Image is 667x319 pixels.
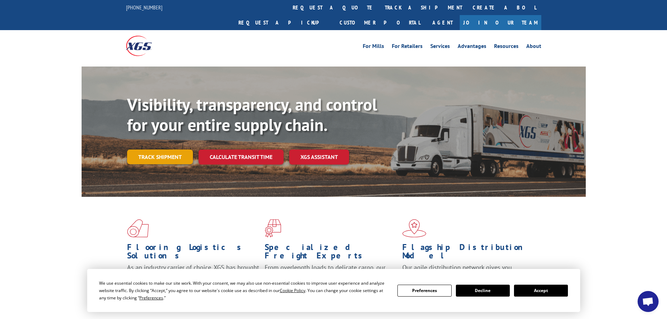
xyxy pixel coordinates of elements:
div: Cookie Consent Prompt [87,269,580,312]
h1: Flagship Distribution Model [402,243,535,263]
button: Decline [456,285,510,297]
a: About [526,43,541,51]
button: Accept [514,285,568,297]
a: For Mills [363,43,384,51]
span: Cookie Policy [280,287,305,293]
a: XGS ASSISTANT [289,150,349,165]
a: [PHONE_NUMBER] [126,4,162,11]
p: From overlength loads to delicate cargo, our experienced staff knows the best way to move your fr... [265,263,397,294]
h1: Flooring Logistics Solutions [127,243,259,263]
div: Open chat [638,291,659,312]
h1: Specialized Freight Experts [265,243,397,263]
a: For Retailers [392,43,423,51]
span: Preferences [139,295,163,301]
a: Request a pickup [233,15,334,30]
div: We use essential cookies to make our site work. With your consent, we may also use non-essential ... [99,279,389,301]
img: xgs-icon-focused-on-flooring-red [265,219,281,237]
a: Join Our Team [460,15,541,30]
a: Advantages [458,43,486,51]
a: Resources [494,43,519,51]
button: Preferences [397,285,451,297]
span: As an industry carrier of choice, XGS has brought innovation and dedication to flooring logistics... [127,263,259,288]
a: Calculate transit time [199,150,284,165]
img: xgs-icon-flagship-distribution-model-red [402,219,426,237]
b: Visibility, transparency, and control for your entire supply chain. [127,93,377,136]
a: Customer Portal [334,15,425,30]
img: xgs-icon-total-supply-chain-intelligence-red [127,219,149,237]
a: Track shipment [127,150,193,164]
span: Our agile distribution network gives you nationwide inventory management on demand. [402,263,531,280]
a: Services [430,43,450,51]
a: Agent [425,15,460,30]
